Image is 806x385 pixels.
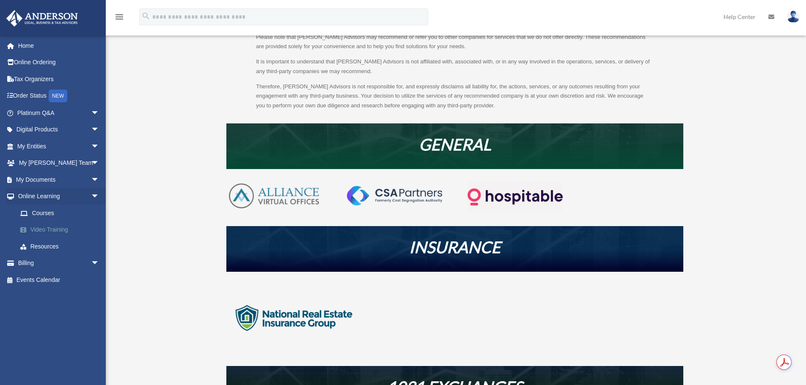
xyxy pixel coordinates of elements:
span: arrow_drop_down [91,171,108,188]
a: My Documentsarrow_drop_down [6,171,112,188]
div: NEW [49,90,67,102]
img: AVO-logo-1-color [226,182,322,210]
img: CSA-partners-Formerly-Cost-Segregation-Authority [347,186,442,205]
a: Resources [12,238,108,255]
span: arrow_drop_down [91,188,108,205]
a: Video Training [12,221,112,238]
img: User Pic [787,11,800,23]
p: Therefore, [PERSON_NAME] Advisors is not responsible for, and expressly disclaims all liability f... [256,82,654,111]
span: arrow_drop_down [91,138,108,155]
a: Digital Productsarrow_drop_down [6,121,112,138]
a: My Entitiesarrow_drop_down [6,138,112,155]
span: arrow_drop_down [91,104,108,122]
a: menu [114,15,124,22]
a: Platinum Q&Aarrow_drop_down [6,104,112,121]
span: arrow_drop_down [91,121,108,139]
img: Anderson Advisors Platinum Portal [4,10,80,27]
i: search [141,11,151,21]
a: Home [6,37,112,54]
a: My [PERSON_NAME] Teamarrow_drop_down [6,155,112,172]
a: Events Calendar [6,271,112,288]
a: Courses [12,205,112,221]
a: Online Ordering [6,54,112,71]
img: Logo-transparent-dark [468,182,563,213]
a: Online Learningarrow_drop_down [6,188,112,205]
i: menu [114,12,124,22]
a: Billingarrow_drop_down [6,255,112,272]
span: arrow_drop_down [91,155,108,172]
a: Order StatusNEW [6,87,112,105]
img: logo-nreig [226,284,362,352]
em: GENERAL [419,134,491,154]
a: Tax Organizers [6,71,112,87]
p: It is important to understand that [PERSON_NAME] Advisors is not affiliated with, associated with... [256,57,654,82]
span: arrow_drop_down [91,255,108,272]
p: Please note that [PERSON_NAME] Advisors may recommend or refer you to other companies for service... [256,33,654,57]
em: INSURANCE [409,237,501,257]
